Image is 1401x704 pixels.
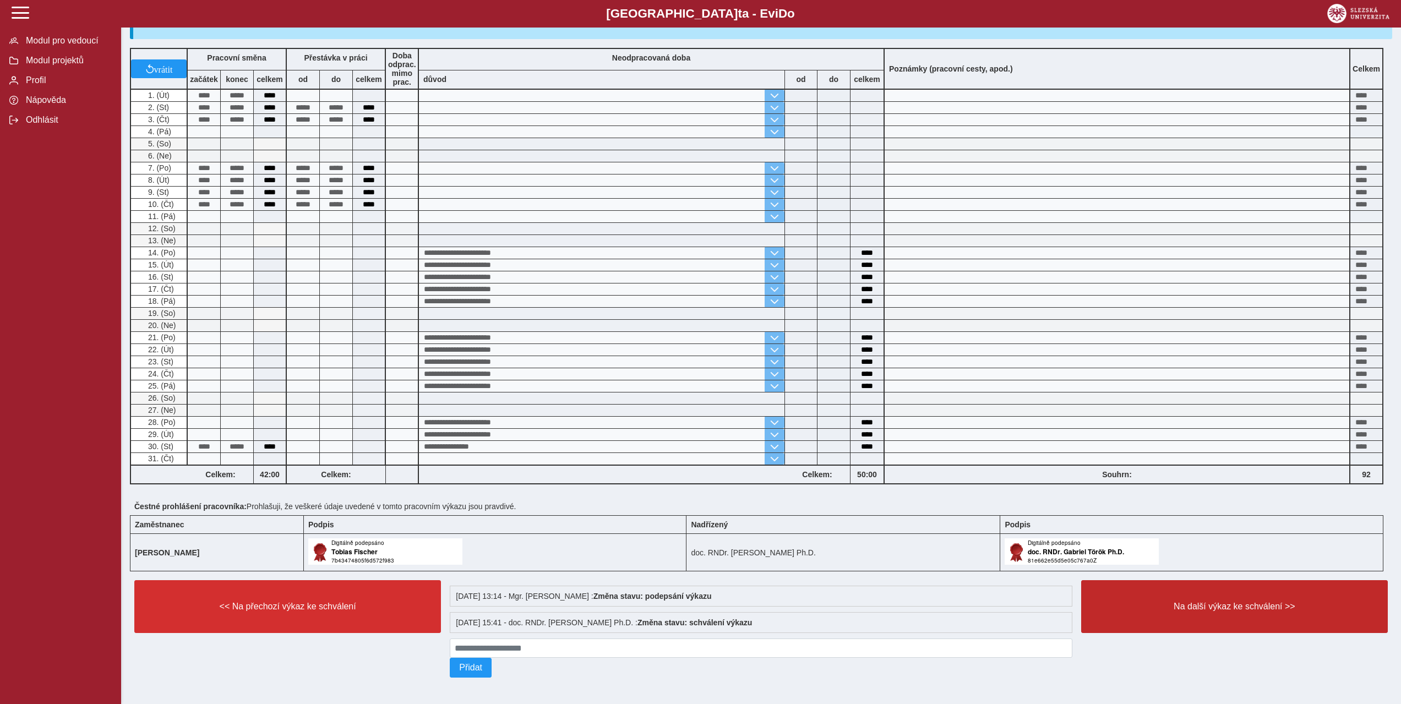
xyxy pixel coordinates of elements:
[154,64,173,73] span: vrátit
[691,520,728,529] b: Nadřízený
[287,75,319,84] b: od
[23,56,112,66] span: Modul projektů
[130,498,1392,515] div: Prohlašuji, že veškeré údaje uvedené v tomto pracovním výkazu jsou pravdivé.
[1350,470,1382,479] b: 92
[221,75,253,84] b: konec
[885,64,1017,73] b: Poznámky (pracovní cesty, apod.)
[146,272,173,281] span: 16. (St)
[146,236,176,245] span: 13. (Ne)
[450,658,492,678] button: Přidat
[135,520,184,529] b: Zaměstnanec
[146,345,174,354] span: 22. (Út)
[304,53,367,62] b: Přestávka v práci
[146,188,169,197] span: 9. (St)
[23,75,112,85] span: Profil
[787,7,795,20] span: o
[146,309,176,318] span: 19. (So)
[637,618,753,627] b: Změna stavu: schválení výkazu
[188,470,253,479] b: Celkem:
[612,53,690,62] b: Neodpracovaná doba
[1327,4,1389,23] img: logo_web_su.png
[146,321,176,330] span: 20. (Ne)
[388,51,416,86] b: Doba odprac. mimo prac.
[817,75,850,84] b: do
[353,75,385,84] b: celkem
[146,91,170,100] span: 1. (Út)
[188,75,220,84] b: začátek
[308,538,462,565] img: Digitálně podepsáno uživatelem
[1005,538,1159,565] img: Digitálně podepsáno uživatelem
[287,470,385,479] b: Celkem:
[134,502,247,511] b: Čestné prohlášení pracovníka:
[686,534,1000,571] td: doc. RNDr. [PERSON_NAME] Ph.D.
[254,470,286,479] b: 42:00
[135,548,199,557] b: [PERSON_NAME]
[146,418,176,427] span: 28. (Po)
[1081,580,1388,633] button: Na další výkaz ke schválení >>
[146,212,176,221] span: 11. (Pá)
[593,592,712,601] b: Změna stavu: podepsání výkazu
[146,260,174,269] span: 15. (Út)
[450,586,1072,607] div: [DATE] 13:14 - Mgr. [PERSON_NAME] :
[146,103,169,112] span: 2. (St)
[146,285,174,293] span: 17. (Čt)
[134,580,441,633] button: << Na přechozí výkaz ke schválení
[146,127,171,136] span: 4. (Pá)
[23,36,112,46] span: Modul pro vedoucí
[207,53,266,62] b: Pracovní směna
[146,333,176,342] span: 21. (Po)
[146,139,171,148] span: 5. (So)
[131,59,187,78] button: vrátit
[146,430,174,439] span: 29. (Út)
[851,75,884,84] b: celkem
[450,612,1072,633] div: [DATE] 15:41 - doc. RNDr. [PERSON_NAME] Ph.D. :
[459,663,482,673] span: Přidat
[146,200,174,209] span: 10. (Čt)
[146,357,173,366] span: 23. (St)
[146,394,176,402] span: 26. (So)
[146,151,172,160] span: 6. (Ne)
[785,75,817,84] b: od
[1102,470,1132,479] b: Souhrn:
[423,75,446,84] b: důvod
[23,95,112,105] span: Nápověda
[254,75,286,84] b: celkem
[1353,64,1380,73] b: Celkem
[784,470,850,479] b: Celkem:
[146,406,176,414] span: 27. (Ne)
[146,297,176,305] span: 18. (Pá)
[146,248,176,257] span: 14. (Po)
[146,369,174,378] span: 24. (Čt)
[146,176,170,184] span: 8. (Út)
[738,7,742,20] span: t
[144,602,432,612] span: << Na přechozí výkaz ke schválení
[146,115,170,124] span: 3. (Čt)
[23,115,112,125] span: Odhlásit
[146,224,176,233] span: 12. (So)
[146,163,171,172] span: 7. (Po)
[1091,602,1378,612] span: Na další výkaz ke schválení >>
[308,520,334,529] b: Podpis
[146,442,173,451] span: 30. (St)
[146,454,174,463] span: 31. (Čt)
[1005,520,1031,529] b: Podpis
[851,470,884,479] b: 50:00
[778,7,787,20] span: D
[146,381,176,390] span: 25. (Pá)
[33,7,1368,21] b: [GEOGRAPHIC_DATA] a - Evi
[320,75,352,84] b: do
